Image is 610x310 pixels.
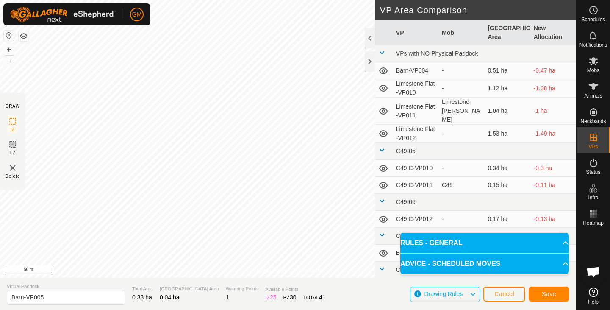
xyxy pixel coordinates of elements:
[442,164,481,173] div: -
[396,148,416,154] span: C49-05
[132,10,142,19] span: GM
[400,238,463,248] span: RULES - GENERAL
[265,286,325,293] span: Available Points
[530,98,576,125] td: -1 ha
[442,129,481,138] div: -
[494,290,514,297] span: Cancel
[6,103,20,109] div: DRAW
[393,211,438,228] td: C49 C-VP012
[255,267,286,274] a: Privacy Policy
[581,17,605,22] span: Schedules
[160,294,180,301] span: 0.04 ha
[393,20,438,45] th: VP
[265,293,276,302] div: IZ
[396,198,416,205] span: C49-06
[132,285,153,293] span: Total Area
[393,160,438,177] td: C49 C-VP010
[10,7,116,22] img: Gallagher Logo
[542,290,556,297] span: Save
[8,163,18,173] img: VP
[442,84,481,93] div: -
[400,259,500,269] span: ADVICE - SCHEDULED MOVES
[226,294,229,301] span: 1
[588,195,598,200] span: Infra
[393,79,438,98] td: Limestone Flat -VP010
[226,285,258,293] span: Watering Points
[530,211,576,228] td: -0.13 ha
[530,62,576,79] td: -0.47 ha
[588,299,599,304] span: Help
[393,125,438,143] td: Limestone Flat -VP012
[4,45,14,55] button: +
[396,50,478,57] span: VPs with NO Physical Paddock
[400,254,569,274] p-accordion-header: ADVICE - SCHEDULED MOVES
[393,98,438,125] td: Limestone Flat -VP011
[7,283,125,290] span: Virtual Paddock
[484,79,530,98] td: 1.12 ha
[290,294,297,301] span: 30
[442,181,481,190] div: C49
[424,290,463,297] span: Drawing Rules
[584,93,602,98] span: Animals
[484,211,530,228] td: 0.17 ha
[396,266,416,273] span: C77-07
[586,170,600,175] span: Status
[303,293,326,302] div: TOTAL
[396,232,416,239] span: C77-06
[400,233,569,253] p-accordion-header: RULES - GENERAL
[393,245,438,262] td: Barn-VP003
[11,126,15,133] span: IZ
[484,98,530,125] td: 1.04 ha
[393,62,438,79] td: Barn-VP004
[530,177,576,194] td: -0.11 ha
[160,285,219,293] span: [GEOGRAPHIC_DATA] Area
[438,20,484,45] th: Mob
[530,160,576,177] td: -0.3 ha
[132,294,152,301] span: 0.33 ha
[484,62,530,79] td: 0.51 ha
[442,215,481,223] div: -
[587,68,599,73] span: Mobs
[442,98,481,124] div: Limestone-[PERSON_NAME]
[319,294,326,301] span: 41
[4,56,14,66] button: –
[483,287,525,302] button: Cancel
[393,177,438,194] td: C49 C-VP011
[577,284,610,308] a: Help
[283,293,297,302] div: EZ
[588,144,598,149] span: VPs
[4,31,14,41] button: Reset Map
[530,79,576,98] td: -1.08 ha
[19,31,29,41] button: Map Layers
[529,287,569,302] button: Save
[484,160,530,177] td: 0.34 ha
[10,150,16,156] span: EZ
[530,125,576,143] td: -1.49 ha
[530,20,576,45] th: New Allocation
[581,259,606,285] a: Open chat
[380,5,576,15] h2: VP Area Comparison
[580,119,606,124] span: Neckbands
[579,42,607,47] span: Notifications
[270,294,277,301] span: 25
[484,125,530,143] td: 1.53 ha
[6,173,20,179] span: Delete
[583,221,604,226] span: Heatmap
[442,66,481,75] div: -
[484,177,530,194] td: 0.15 ha
[484,20,530,45] th: [GEOGRAPHIC_DATA] Area
[297,267,322,274] a: Contact Us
